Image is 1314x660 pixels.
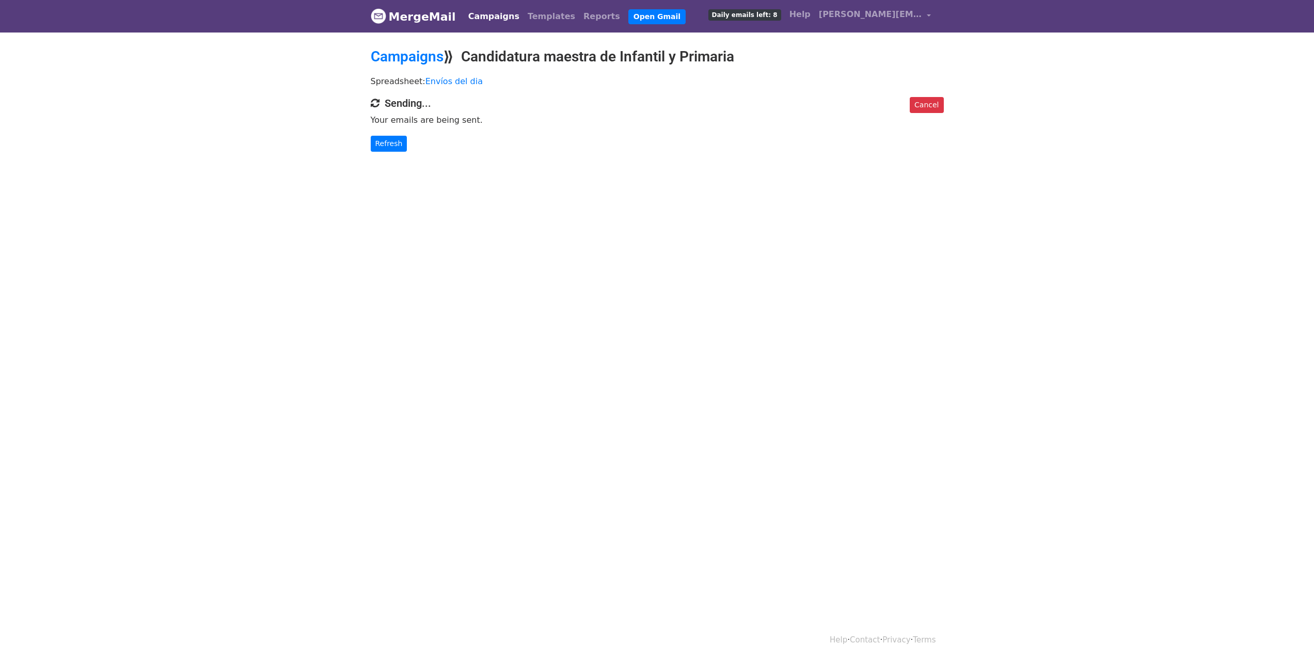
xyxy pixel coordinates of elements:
span: Daily emails left: 8 [708,9,781,21]
a: Open Gmail [628,9,686,24]
a: Cancel [910,97,943,113]
a: Campaigns [464,6,524,27]
a: Privacy [882,635,910,645]
a: MergeMail [371,6,456,27]
a: Help [785,4,815,25]
a: [PERSON_NAME][EMAIL_ADDRESS][PERSON_NAME][DOMAIN_NAME] [815,4,936,28]
a: Terms [913,635,936,645]
a: Templates [524,6,579,27]
a: Daily emails left: 8 [704,4,785,25]
h4: Sending... [371,97,944,109]
a: Reports [579,6,624,27]
p: Spreadsheet: [371,76,944,87]
img: MergeMail logo [371,8,386,24]
span: [PERSON_NAME][EMAIL_ADDRESS][PERSON_NAME][DOMAIN_NAME] [819,8,922,21]
p: Your emails are being sent. [371,115,944,125]
a: Envíos del dia [425,76,483,86]
a: Campaigns [371,48,444,65]
h2: ⟫ Candidatura maestra de Infantil y Primaria [371,48,944,66]
a: Contact [850,635,880,645]
a: Refresh [371,136,407,152]
a: Help [830,635,847,645]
